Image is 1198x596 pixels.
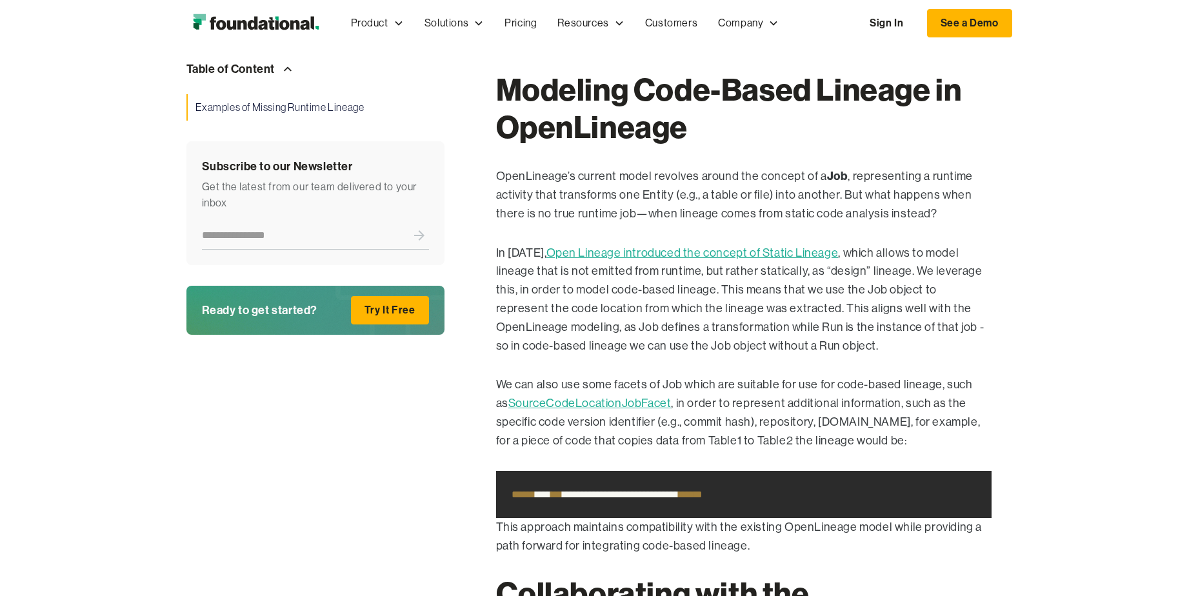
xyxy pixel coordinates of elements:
[424,15,468,32] div: Solutions
[341,2,414,45] div: Product
[547,2,634,45] div: Resources
[186,10,325,36] img: Foundational Logo
[966,446,1198,596] iframe: Chat Widget
[202,157,429,177] div: Subscribe to our Newsletter
[202,179,429,212] div: Get the latest from our team delivered to your inbox
[186,94,444,121] a: Examples of Missing Runtime Lineage
[280,61,295,77] img: Arrow
[494,2,547,45] a: Pricing
[718,15,763,32] div: Company
[508,397,672,410] a: SourceCodeLocationJobFacet
[927,9,1012,37] a: See a Demo
[827,168,848,183] strong: Job
[410,222,429,249] input: Submit
[186,59,275,79] div: Table of Content
[857,10,916,37] a: Sign In
[496,518,992,555] p: This approach maintains compatibility with the existing OpenLineage model while providing a path ...
[202,222,429,250] form: Newsletter Form
[414,2,494,45] div: Solutions
[351,296,429,324] a: Try It Free
[496,167,992,223] p: OpenLineage’s current model revolves around the concept of a , representing a runtime activity th...
[202,301,318,320] div: Ready to get started?
[496,375,992,450] p: We can also use some facets of Job which are suitable for use for code-based lineage, such as , i...
[496,244,992,355] p: In [DATE], , which allows to model lineage that is not emitted from runtime, but rather staticall...
[708,2,789,45] div: Company
[557,15,608,32] div: Resources
[496,72,992,146] h1: Modeling Code-Based Lineage in OpenLineage
[351,15,388,32] div: Product
[546,246,839,259] a: Open Lineage introduced the concept of Static Lineage
[186,10,325,36] a: home
[635,2,708,45] a: Customers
